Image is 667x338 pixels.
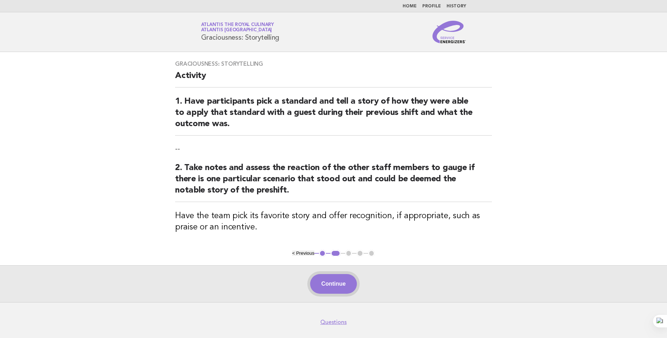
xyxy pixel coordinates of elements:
img: Service Energizers [432,21,466,43]
a: Atlantis the Royal CulinaryAtlantis [GEOGRAPHIC_DATA] [201,22,274,32]
a: Profile [422,4,441,8]
h2: Activity [175,70,492,87]
h3: Have the team pick its favorite story and offer recognition, if appropriate, such as praise or an... [175,210,492,233]
a: Questions [320,319,347,326]
button: Continue [310,274,357,294]
button: < Previous [292,251,314,256]
h2: 1. Have participants pick a standard and tell a story of how they were able to apply that standar... [175,96,492,136]
h2: 2. Take notes and assess the reaction of the other staff members to gauge if there is one particu... [175,162,492,202]
h1: Graciousness: Storytelling [201,23,280,41]
p: -- [175,144,492,154]
h3: Graciousness: Storytelling [175,60,492,67]
span: Atlantis [GEOGRAPHIC_DATA] [201,28,272,33]
button: 2 [331,250,341,257]
a: Home [403,4,417,8]
button: 1 [319,250,326,257]
a: History [447,4,466,8]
